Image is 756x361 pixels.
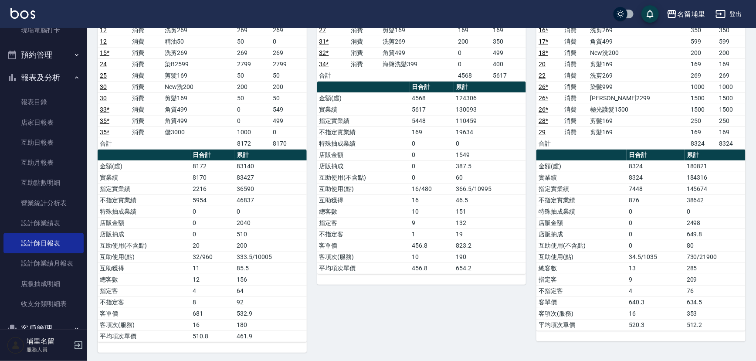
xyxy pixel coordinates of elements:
td: 681 [190,308,234,319]
p: 服務人員 [27,346,71,354]
td: 200 [689,47,717,58]
td: 特殊抽成業績 [536,206,627,217]
a: 收支分類明細表 [3,294,84,314]
td: 0 [627,228,685,240]
td: 剪髮169 [163,70,235,81]
td: 16 [627,308,685,319]
td: 269 [271,47,306,58]
td: 8172 [190,160,234,172]
td: 269 [235,24,271,36]
td: 客單價 [317,240,410,251]
td: 剪髮169 [381,24,456,36]
td: 消費 [130,104,163,115]
a: 設計師業績表 [3,213,84,233]
td: 200 [717,47,746,58]
td: 客單價 [98,308,190,319]
th: 日合計 [410,82,454,93]
button: save [641,5,659,23]
td: 80 [685,240,746,251]
td: 5954 [190,194,234,206]
td: 互助獲得 [317,194,410,206]
td: 金額(虛) [317,92,410,104]
td: 1000 [235,126,271,138]
td: 156 [234,274,307,285]
td: 180821 [685,160,746,172]
td: 654.2 [454,262,526,274]
div: 名留埔里 [677,9,705,20]
td: 532.9 [234,308,307,319]
td: 消費 [349,36,381,47]
td: 461.9 [234,330,307,342]
td: 客單價 [536,296,627,308]
td: 0 [235,104,271,115]
td: 649.8 [685,228,746,240]
td: 10 [410,206,454,217]
td: 9 [627,274,685,285]
a: 互助點數明細 [3,173,84,193]
td: 46.5 [454,194,526,206]
td: 400 [491,58,526,70]
td: 34.5/1035 [627,251,685,262]
td: 0 [190,228,234,240]
td: 16/480 [410,183,454,194]
td: 19634 [454,126,526,138]
td: 洗剪269 [163,24,235,36]
td: 消費 [130,24,163,36]
td: 132 [454,217,526,228]
td: 店販抽成 [98,228,190,240]
td: 499 [491,47,526,58]
td: 指定客 [317,217,410,228]
a: 27 [319,27,326,34]
td: 2498 [685,217,746,228]
td: 353 [685,308,746,319]
td: 剪髮169 [163,92,235,104]
td: 180 [234,319,307,330]
td: 1500 [689,104,717,115]
td: 285 [685,262,746,274]
td: 130093 [454,104,526,115]
td: 50 [271,92,306,104]
a: 30 [100,83,107,90]
td: 10 [410,251,454,262]
th: 累計 [234,150,307,161]
th: 日合計 [627,150,685,161]
td: 角質499 [163,104,235,115]
td: 350 [491,36,526,47]
td: 總客數 [536,262,627,274]
td: 精油50 [163,36,235,47]
td: 200 [235,81,271,92]
td: 0 [234,206,307,217]
td: 456.8 [410,240,454,251]
a: 12 [100,38,107,45]
td: 消費 [562,24,588,36]
td: 169 [717,58,746,70]
td: 387.5 [454,160,526,172]
td: 549 [271,104,306,115]
td: 指定客 [536,274,627,285]
td: 指定實業績 [536,183,627,194]
td: 洗剪269 [588,24,689,36]
td: 2216 [190,183,234,194]
button: 預約管理 [3,44,84,66]
td: 消費 [349,58,381,70]
td: 8170 [190,172,234,183]
td: 消費 [349,47,381,58]
a: 29 [539,129,546,136]
a: 22 [539,72,546,79]
td: 599 [717,36,746,47]
td: 64 [234,285,307,296]
td: 60 [454,172,526,183]
td: 0 [685,206,746,217]
table: a dense table [98,150,307,342]
td: 76 [685,285,746,296]
td: 合計 [536,138,562,149]
td: 平均項次單價 [536,319,627,330]
td: 總客數 [317,206,410,217]
td: 消費 [562,115,588,126]
td: 92 [234,296,307,308]
td: 角質499 [163,115,235,126]
img: Person [7,337,24,354]
td: 50 [235,36,271,47]
td: 16 [190,319,234,330]
td: 4 [190,285,234,296]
